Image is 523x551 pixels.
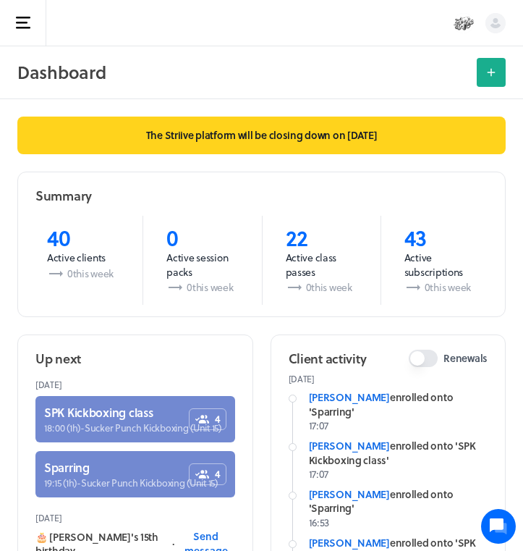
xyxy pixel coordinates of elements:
h2: Dashboard [17,58,468,87]
span: New conversation [93,177,174,189]
p: Active session packs [166,251,238,279]
span: 4 [215,467,221,481]
div: enrolled onto 'SPK Kickboxing class' [309,439,488,467]
p: Find an answer quickly [20,225,270,243]
p: The Striive platform will be closing down on [DATE] [17,117,506,154]
button: Renewals [409,350,438,367]
p: 0 [166,224,238,251]
p: 0 this week [404,279,476,296]
p: 16:53 [309,516,488,530]
a: 0Active session packs0this week [143,216,261,305]
a: [PERSON_NAME] [309,535,390,550]
span: Renewals [443,351,488,366]
div: enrolled onto 'Sparring' [309,487,488,516]
a: 22Active class passes0this week [262,216,380,305]
header: [DATE] [35,373,235,396]
button: Sucker Punch Kickboxing [448,7,480,39]
a: [PERSON_NAME] [309,438,390,453]
p: 40 [47,224,119,251]
a: [PERSON_NAME] [309,390,390,405]
p: 17:07 [309,467,488,481]
p: Active clients [47,251,119,265]
p: 0 this week [286,279,357,296]
h1: Hi [PERSON_NAME] [22,70,268,93]
span: · [172,537,174,551]
header: [DATE] [35,506,235,529]
a: 43Active subscriptions0this week [380,216,499,305]
p: Active subscriptions [404,251,476,279]
p: [DATE] [289,373,488,384]
iframe: gist-messenger-bubble-iframe [481,509,516,544]
h2: We're here to help. Ask us anything! [22,96,268,143]
h2: Client activity [289,350,367,368]
h2: Up next [35,350,81,368]
input: Search articles [42,249,258,278]
p: 43 [404,224,476,251]
span: 4 [215,412,221,426]
p: 17:07 [309,418,488,433]
h2: Summary [35,187,92,205]
div: enrolled onto 'Sparring' [309,390,488,418]
p: Active class passes [286,251,357,279]
p: 22 [286,224,357,251]
img: Sucker Punch Kickboxing [454,13,474,33]
p: 0 this week [166,279,238,296]
button: New conversation [22,169,267,198]
a: 40Active clients0this week [24,216,143,305]
p: 0 this week [47,265,119,282]
a: [PERSON_NAME] [309,487,390,502]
